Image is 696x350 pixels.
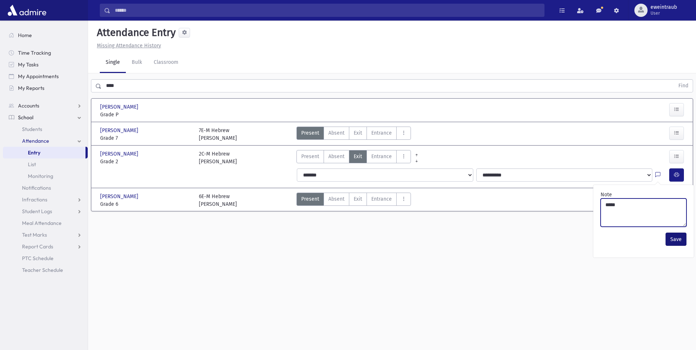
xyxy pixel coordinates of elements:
label: Note [601,191,612,198]
div: 2C-M Hebrew [PERSON_NAME] [199,150,237,165]
a: Classroom [148,52,184,73]
span: Absent [328,195,345,203]
span: Exit [354,195,362,203]
span: Monitoring [28,173,53,179]
span: [PERSON_NAME] [100,103,140,111]
a: Accounts [3,100,88,112]
span: Grade 2 [100,158,192,165]
a: Teacher Schedule [3,264,88,276]
span: PTC Schedule [22,255,54,262]
a: Test Marks [3,229,88,241]
span: Present [301,195,319,203]
img: AdmirePro [6,3,48,18]
span: School [18,114,33,121]
span: Absent [328,153,345,160]
span: Absent [328,129,345,137]
a: Student Logs [3,205,88,217]
div: AttTypes [296,193,411,208]
a: Bulk [126,52,148,73]
span: Present [301,153,319,160]
div: 7E-M Hebrew [PERSON_NAME] [199,127,237,142]
span: Entrance [371,153,392,160]
span: My Appointments [18,73,59,80]
a: Notifications [3,182,88,194]
span: [PERSON_NAME] [100,127,140,134]
span: Report Cards [22,243,53,250]
h5: Attendance Entry [94,26,176,39]
a: Time Tracking [3,47,88,59]
a: Single [100,52,126,73]
button: Save [666,233,686,246]
a: Attendance [3,135,88,147]
a: Infractions [3,194,88,205]
span: Infractions [22,196,47,203]
a: List [3,158,88,170]
a: My Tasks [3,59,88,70]
span: Test Marks [22,231,47,238]
span: [PERSON_NAME] [100,193,140,200]
button: Find [674,80,693,92]
span: Time Tracking [18,50,51,56]
a: Missing Attendance History [94,43,161,49]
span: My Tasks [18,61,39,68]
span: Attendance [22,138,49,144]
a: My Reports [3,82,88,94]
a: Report Cards [3,241,88,252]
span: Entrance [371,195,392,203]
span: Meal Attendance [22,220,62,226]
div: 6E-M Hebrew [PERSON_NAME] [199,193,237,208]
div: AttTypes [296,150,411,165]
span: Entrance [371,129,392,137]
span: Students [22,126,42,132]
span: eweintraub [651,4,677,10]
span: Teacher Schedule [22,267,63,273]
a: Monitoring [3,170,88,182]
a: Meal Attendance [3,217,88,229]
span: List [28,161,36,168]
span: User [651,10,677,16]
span: [PERSON_NAME] [100,150,140,158]
span: Home [18,32,32,39]
span: Grade P [100,111,192,119]
span: Accounts [18,102,39,109]
a: PTC Schedule [3,252,88,264]
input: Search [110,4,544,17]
span: Grade 6 [100,200,192,208]
a: Home [3,29,88,41]
a: My Appointments [3,70,88,82]
span: Exit [354,153,362,160]
a: School [3,112,88,123]
u: Missing Attendance History [97,43,161,49]
span: Student Logs [22,208,52,215]
span: Present [301,129,319,137]
a: Entry [3,147,85,158]
span: Entry [28,149,40,156]
span: Exit [354,129,362,137]
span: Notifications [22,185,51,191]
span: Grade 7 [100,134,192,142]
div: AttTypes [296,127,411,142]
span: My Reports [18,85,44,91]
a: Students [3,123,88,135]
